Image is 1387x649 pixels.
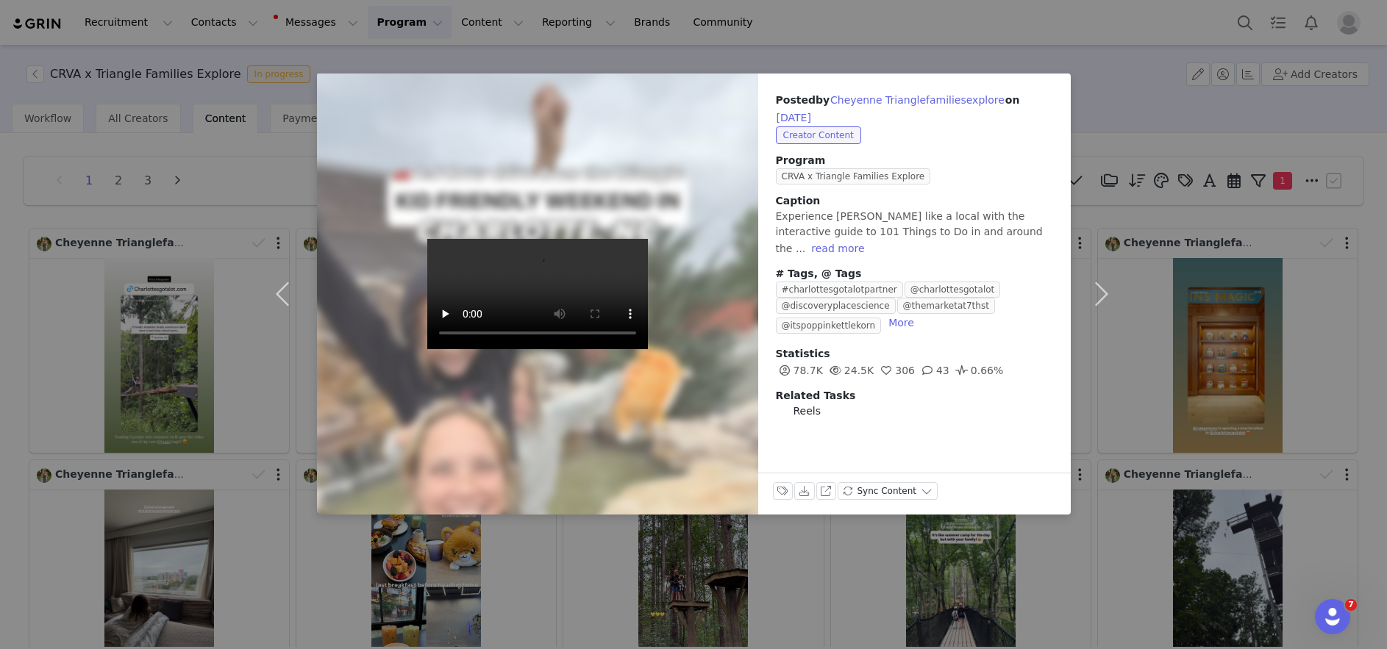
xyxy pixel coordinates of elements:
[776,348,830,359] span: Statistics
[776,318,882,334] span: @itspoppinkettlekorn
[883,314,920,331] button: More
[838,482,938,500] button: Sync Content
[877,365,915,376] span: 306
[776,210,1043,254] span: Experience [PERSON_NAME] like a local with the interactive guide to 101 Things to Do in and aroun...
[827,365,874,376] span: 24.5K
[776,109,812,126] button: [DATE]
[776,268,862,279] span: # Tags, @ Tags
[776,153,1053,168] span: Program
[776,94,1020,123] span: Posted on
[794,404,821,419] span: Reels
[1345,599,1357,611] span: 7
[776,282,903,298] span: #charlottesgotalotpartner
[776,168,931,184] span: CRVA x Triangle Families Explore
[1315,599,1350,634] iframe: Intercom live chat
[776,365,823,376] span: 78.7K
[776,390,856,401] span: Related Tasks
[897,298,995,314] span: @themarketat7thst
[776,126,861,144] span: Creator Content
[805,240,870,257] button: read more
[905,282,1001,298] span: @charlottesgotalot
[776,195,821,207] span: Caption
[776,298,896,314] span: @discoveryplacescience
[919,365,949,376] span: 43
[816,94,1005,106] span: by
[830,91,1005,109] button: Cheyenne Trianglefamiliesexplore
[953,365,1003,376] span: 0.66%
[776,170,937,182] a: CRVA x Triangle Families Explore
